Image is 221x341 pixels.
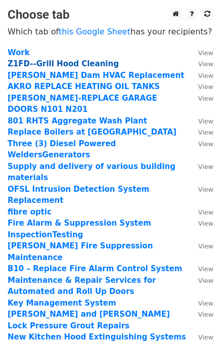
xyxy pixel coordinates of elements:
[8,82,160,91] a: AKRO REPLACE HEATING OIL TANKS
[188,162,213,171] a: View
[188,241,213,250] a: View
[198,163,213,170] small: View
[8,299,116,308] a: Key Management System
[170,292,221,341] iframe: Chat Widget
[8,276,156,296] a: Maintenance & Repair Services for Automated and Roll Up Doors
[188,139,213,148] a: View
[198,60,213,68] small: View
[8,185,149,205] a: OFSL Intrusion Detection System Replacement
[8,241,153,262] a: [PERSON_NAME] Fire Suppression Maintenance
[188,264,213,273] a: View
[198,208,213,216] small: View
[8,8,213,22] h3: Choose tab
[198,129,213,136] small: View
[188,59,213,68] a: View
[170,292,221,341] div: Widget de chat
[198,49,213,57] small: View
[198,95,213,102] small: View
[188,48,213,57] a: View
[198,72,213,79] small: View
[188,207,213,217] a: View
[8,219,151,239] a: Fire Alarm & Suppression System InspectionTesting
[8,94,157,114] a: [PERSON_NAME]-REPLACE GARAGE DOORS N101 N201
[59,27,130,36] a: this Google Sheet
[188,71,213,80] a: View
[8,26,213,37] p: Which tab of has your recipients?
[8,127,176,137] a: Replace Boilers at [GEOGRAPHIC_DATA]
[198,220,213,227] small: View
[8,162,175,183] a: Supply and delivery of various building materials
[198,277,213,284] small: View
[198,265,213,273] small: View
[188,219,213,228] a: View
[188,94,213,103] a: View
[188,116,213,125] a: View
[188,185,213,194] a: View
[198,83,213,91] small: View
[198,140,213,148] small: View
[8,59,119,68] a: Z1FD--Grill Hood Cleaning
[8,48,30,57] a: Work
[8,207,52,217] a: fibre optic
[188,276,213,285] a: View
[8,71,185,80] a: [PERSON_NAME] Dam HVAC Replacement
[8,264,182,273] a: B10 – Replace Fire Alarm Control System
[8,116,147,125] a: 801 RHTS Aggregate Wash Plant
[8,310,170,330] a: [PERSON_NAME] and [PERSON_NAME] Lock Pressure Grout Repairs
[198,186,213,193] small: View
[198,242,213,250] small: View
[198,117,213,125] small: View
[8,139,116,160] a: Three (3) Diesel Powered WeldersGenerators
[188,127,213,137] a: View
[188,82,213,91] a: View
